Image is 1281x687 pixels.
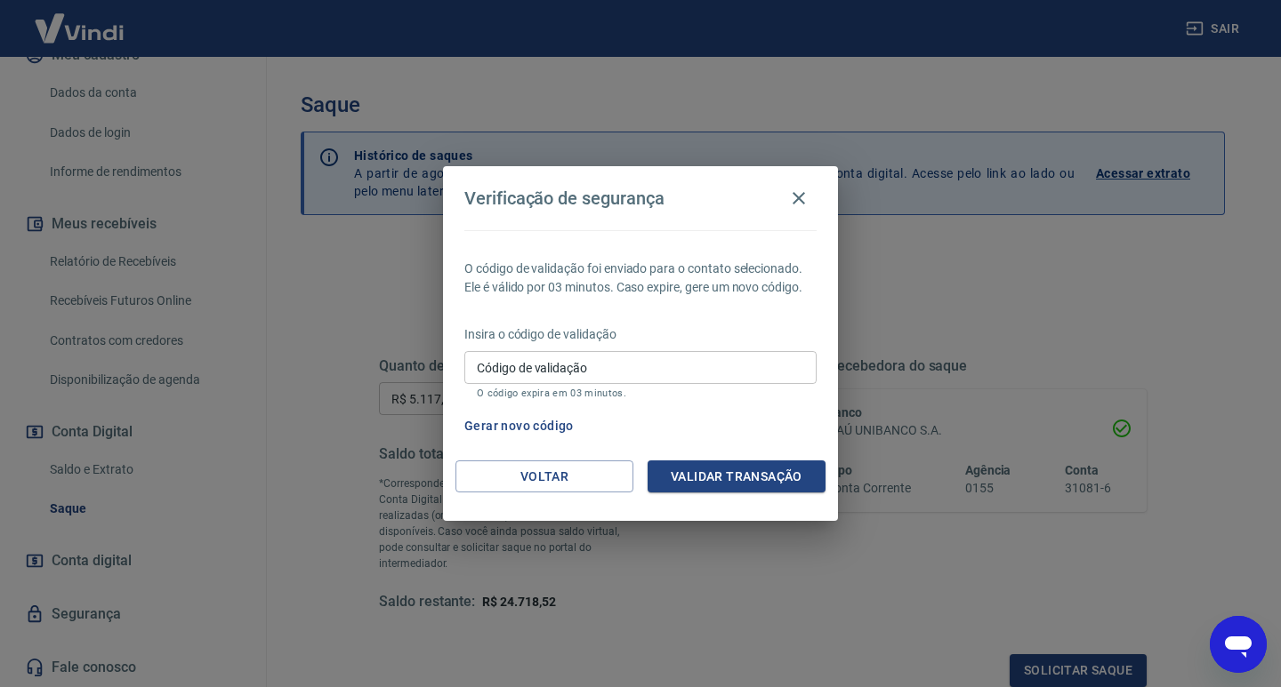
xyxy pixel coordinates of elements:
[464,325,817,344] p: Insira o código de validação
[457,410,581,443] button: Gerar novo código
[477,387,804,399] p: O código expira em 03 minutos.
[464,260,817,297] p: O código de validação foi enviado para o contato selecionado. Ele é válido por 03 minutos. Caso e...
[455,460,633,493] button: Voltar
[648,460,826,493] button: Validar transação
[464,188,665,209] h4: Verificação de segurança
[1210,616,1267,673] iframe: Botão para abrir a janela de mensagens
